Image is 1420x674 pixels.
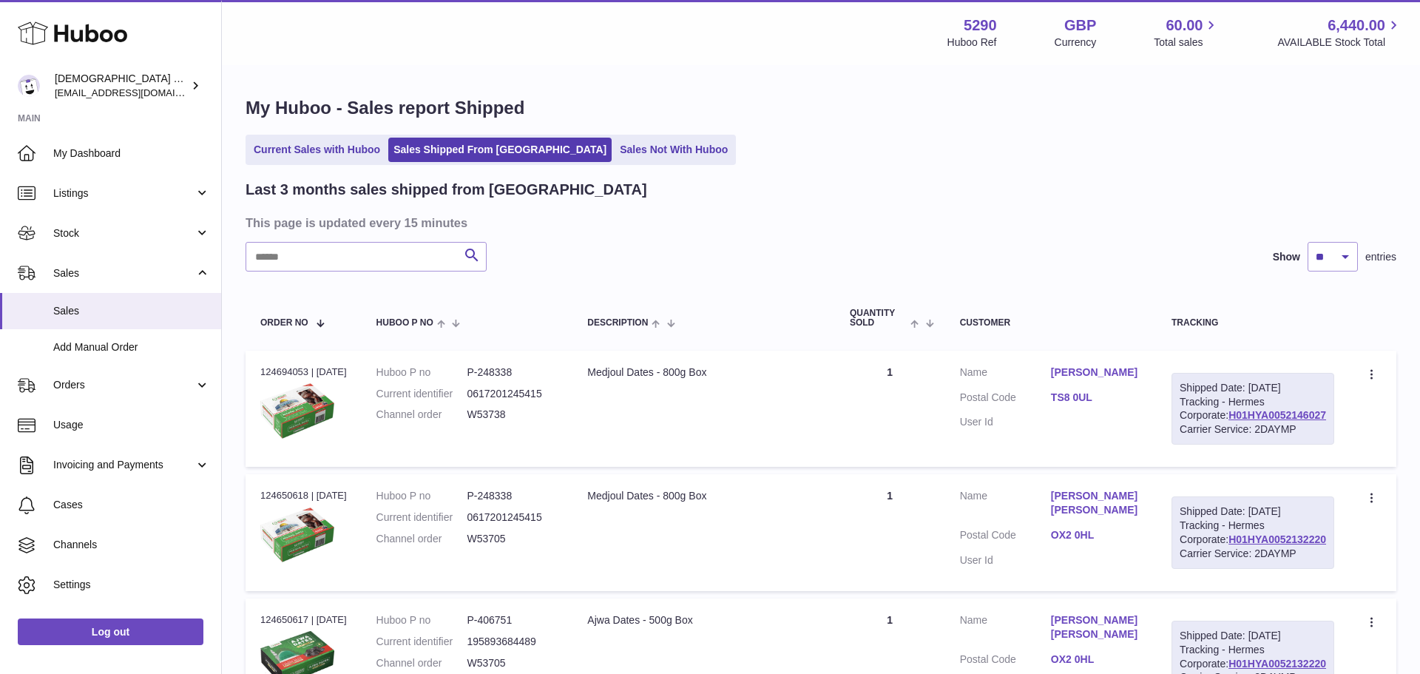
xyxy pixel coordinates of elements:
span: Listings [53,186,195,200]
div: Carrier Service: 2DAYMP [1180,422,1326,437]
dt: Current identifier [376,635,467,649]
div: Medjoul Dates - 800g Box [587,489,820,503]
span: 60.00 [1166,16,1203,36]
dd: 195893684489 [467,635,558,649]
img: 52901644521444.png [260,383,334,438]
span: My Dashboard [53,146,210,161]
a: OX2 0HL [1051,528,1142,542]
dt: User Id [960,553,1051,567]
h2: Last 3 months sales shipped from [GEOGRAPHIC_DATA] [246,180,647,200]
a: H01HYA0052146027 [1228,409,1326,421]
span: Stock [53,226,195,240]
div: 124650618 | [DATE] [260,489,347,502]
span: Orders [53,378,195,392]
span: Sales [53,266,195,280]
div: 124650617 | [DATE] [260,613,347,627]
div: Currency [1055,36,1097,50]
span: Cases [53,498,210,512]
a: OX2 0HL [1051,653,1142,667]
span: Huboo P no [376,318,433,328]
a: [PERSON_NAME] [1051,365,1142,380]
dt: Huboo P no [376,489,467,503]
span: Settings [53,578,210,592]
dd: P-248338 [467,365,558,380]
div: Medjoul Dates - 800g Box [587,365,820,380]
span: Total sales [1154,36,1220,50]
dt: Name [960,613,1051,645]
dd: W53705 [467,532,558,546]
span: AVAILABLE Stock Total [1277,36,1402,50]
span: Sales [53,304,210,318]
div: Shipped Date: [DATE] [1180,505,1326,519]
a: Sales Shipped From [GEOGRAPHIC_DATA] [388,138,612,162]
dt: Huboo P no [376,365,467,380]
div: 124694053 | [DATE] [260,365,347,379]
a: [PERSON_NAME] [PERSON_NAME] [1051,489,1142,517]
h1: My Huboo - Sales report Shipped [246,96,1396,120]
span: Channels [53,538,210,552]
a: Sales Not With Huboo [615,138,733,162]
dd: P-406751 [467,613,558,627]
a: TS8 0UL [1051,391,1142,405]
dd: 0617201245415 [467,510,558,525]
strong: GBP [1064,16,1096,36]
div: Customer [960,318,1142,328]
dd: 0617201245415 [467,387,558,401]
a: 6,440.00 AVAILABLE Stock Total [1277,16,1402,50]
a: [PERSON_NAME] [PERSON_NAME] [1051,613,1142,641]
div: Ajwa Dates - 500g Box [587,613,820,627]
dt: Postal Code [960,391,1051,408]
dd: W53705 [467,656,558,670]
dt: Name [960,489,1051,521]
dt: Huboo P no [376,613,467,627]
a: 60.00 Total sales [1154,16,1220,50]
a: Log out [18,619,203,645]
div: Tracking - Hermes Corporate: [1171,496,1334,569]
div: Carrier Service: 2DAYMP [1180,547,1326,561]
dd: W53738 [467,408,558,422]
span: Invoicing and Payments [53,458,195,472]
a: H01HYA0052132220 [1228,658,1326,670]
dt: Channel order [376,656,467,670]
img: 52901644521444.png [260,508,334,562]
dt: Current identifier [376,387,467,401]
a: Current Sales with Huboo [248,138,385,162]
dt: Channel order [376,532,467,546]
img: info@muslimcharity.org.uk [18,75,40,97]
div: Tracking - Hermes Corporate: [1171,373,1334,445]
div: [DEMOGRAPHIC_DATA] Charity [55,72,188,100]
span: entries [1365,250,1396,264]
dd: P-248338 [467,489,558,503]
div: Tracking [1171,318,1334,328]
span: Order No [260,318,308,328]
dt: Name [960,365,1051,383]
span: Description [587,318,648,328]
label: Show [1273,250,1300,264]
strong: 5290 [964,16,997,36]
h3: This page is updated every 15 minutes [246,215,1393,231]
span: Usage [53,418,210,432]
span: Quantity Sold [850,309,907,328]
td: 1 [835,474,945,591]
dt: Postal Code [960,528,1051,546]
dt: Postal Code [960,653,1051,670]
div: Shipped Date: [DATE] [1180,629,1326,643]
a: H01HYA0052132220 [1228,533,1326,545]
span: 6,440.00 [1328,16,1385,36]
div: Huboo Ref [947,36,997,50]
span: Add Manual Order [53,340,210,354]
dt: Channel order [376,408,467,422]
div: Shipped Date: [DATE] [1180,381,1326,395]
span: [EMAIL_ADDRESS][DOMAIN_NAME] [55,87,217,98]
dt: User Id [960,415,1051,429]
td: 1 [835,351,945,468]
dt: Current identifier [376,510,467,525]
